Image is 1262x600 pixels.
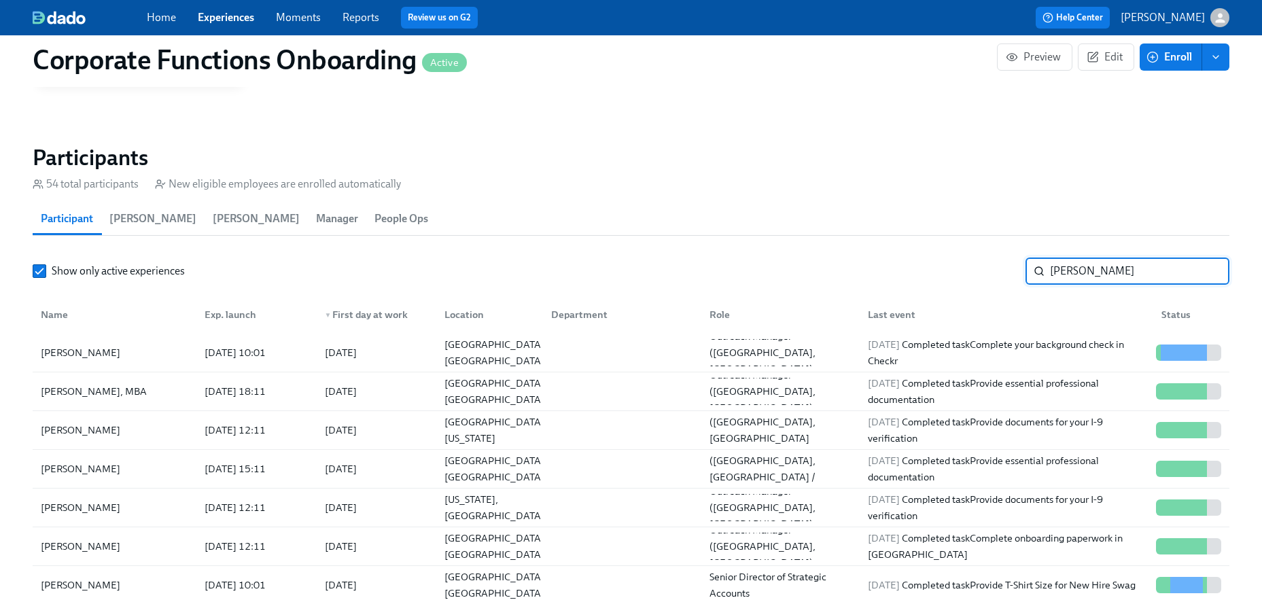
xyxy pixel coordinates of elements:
[401,7,478,29] button: Review us on G2
[1140,43,1202,71] button: Enroll
[704,398,857,463] div: Outreach Manager ([GEOGRAPHIC_DATA], [GEOGRAPHIC_DATA][US_STATE])
[147,11,176,24] a: Home
[704,483,857,532] div: Outreach Manager ([GEOGRAPHIC_DATA], [GEOGRAPHIC_DATA])
[325,422,357,438] div: [DATE]
[422,58,467,68] span: Active
[325,499,357,516] div: [DATE]
[33,411,1229,450] div: [PERSON_NAME][DATE] 12:11[DATE][GEOGRAPHIC_DATA], [US_STATE]Outreach Manager ([GEOGRAPHIC_DATA], ...
[316,209,358,228] span: Manager
[439,530,553,563] div: [GEOGRAPHIC_DATA], [GEOGRAPHIC_DATA]
[1078,43,1134,71] button: Edit
[546,306,699,323] div: Department
[868,579,900,591] span: [DATE]
[439,375,553,408] div: [GEOGRAPHIC_DATA], [GEOGRAPHIC_DATA]
[1121,8,1229,27] button: [PERSON_NAME]
[862,453,1151,485] div: Completed task Provide essential professional documentation
[325,312,332,319] span: ▼
[868,455,900,467] span: [DATE]
[868,532,900,544] span: [DATE]
[314,301,434,328] div: ▼First day at work
[35,383,194,400] div: [PERSON_NAME], MBA
[109,209,196,228] span: [PERSON_NAME]
[276,11,321,24] a: Moments
[1121,10,1205,25] p: [PERSON_NAME]
[325,538,357,554] div: [DATE]
[868,416,900,428] span: [DATE]
[155,177,401,192] div: New eligible employees are enrolled automatically
[213,209,300,228] span: [PERSON_NAME]
[374,209,428,228] span: People Ops
[439,306,540,323] div: Location
[33,450,1229,489] div: [PERSON_NAME][DATE] 15:11[DATE][GEOGRAPHIC_DATA], [GEOGRAPHIC_DATA]Outreach Manager ([GEOGRAPHIC_...
[199,499,314,516] div: [DATE] 12:11
[1202,43,1229,71] button: enroll
[862,306,1151,323] div: Last event
[35,499,194,516] div: [PERSON_NAME]
[199,345,314,361] div: [DATE] 10:01
[862,414,1151,446] div: Completed task Provide documents for your I-9 verification
[33,11,147,24] a: dado
[862,375,1151,408] div: Completed task Provide essential professional documentation
[704,367,857,416] div: Outreach Manager ([GEOGRAPHIC_DATA], [GEOGRAPHIC_DATA])
[325,577,357,593] div: [DATE]
[862,530,1151,563] div: Completed task Complete onboarding paperwork in [GEOGRAPHIC_DATA]
[319,306,434,323] div: First day at work
[439,491,550,524] div: [US_STATE], [GEOGRAPHIC_DATA]
[33,43,467,76] h1: Corporate Functions Onboarding
[33,11,86,24] img: dado
[33,144,1229,171] h2: Participants
[862,336,1151,369] div: Completed task Complete your background check in Checkr
[35,422,194,438] div: [PERSON_NAME]
[325,383,357,400] div: [DATE]
[699,301,857,328] div: Role
[704,522,857,571] div: Outreach Manager ([GEOGRAPHIC_DATA], [GEOGRAPHIC_DATA])
[857,301,1151,328] div: Last event
[199,306,314,323] div: Exp. launch
[33,177,139,192] div: 54 total participants
[997,43,1072,71] button: Preview
[1149,50,1192,64] span: Enroll
[540,301,699,328] div: Department
[862,577,1151,593] div: Completed task Provide T-Shirt Size for New Hire Swag
[199,577,314,593] div: [DATE] 10:01
[439,414,553,446] div: [GEOGRAPHIC_DATA], [US_STATE]
[1050,258,1229,285] input: Search by name
[1151,301,1227,328] div: Status
[439,453,553,485] div: [GEOGRAPHIC_DATA], [GEOGRAPHIC_DATA]
[1042,11,1103,24] span: Help Center
[868,377,900,389] span: [DATE]
[199,538,314,554] div: [DATE] 12:11
[33,527,1229,566] div: [PERSON_NAME][DATE] 12:11[DATE][GEOGRAPHIC_DATA], [GEOGRAPHIC_DATA]Outreach Manager ([GEOGRAPHIC_...
[1009,50,1061,64] span: Preview
[33,334,1229,372] div: [PERSON_NAME][DATE] 10:01[DATE][GEOGRAPHIC_DATA], [GEOGRAPHIC_DATA]Outreach Manager ([GEOGRAPHIC_...
[35,345,194,361] div: [PERSON_NAME]
[199,422,314,438] div: [DATE] 12:11
[199,383,314,400] div: [DATE] 18:11
[868,338,900,351] span: [DATE]
[862,491,1151,524] div: Completed task Provide documents for your I-9 verification
[704,306,857,323] div: Role
[41,209,93,228] span: Participant
[35,461,194,477] div: [PERSON_NAME]
[1036,7,1110,29] button: Help Center
[434,301,540,328] div: Location
[704,436,857,501] div: Outreach Manager ([GEOGRAPHIC_DATA], [GEOGRAPHIC_DATA] / [GEOGRAPHIC_DATA])
[325,345,357,361] div: [DATE]
[35,306,194,323] div: Name
[1156,306,1227,323] div: Status
[194,301,314,328] div: Exp. launch
[343,11,379,24] a: Reports
[868,493,900,506] span: [DATE]
[198,11,254,24] a: Experiences
[408,11,471,24] a: Review us on G2
[199,461,314,477] div: [DATE] 15:11
[325,461,357,477] div: [DATE]
[35,538,194,554] div: [PERSON_NAME]
[1089,50,1123,64] span: Edit
[35,577,194,593] div: [PERSON_NAME]
[439,336,553,369] div: [GEOGRAPHIC_DATA], [GEOGRAPHIC_DATA]
[52,264,185,279] span: Show only active experiences
[33,489,1229,527] div: [PERSON_NAME][DATE] 12:11[DATE][US_STATE], [GEOGRAPHIC_DATA]Outreach Manager ([GEOGRAPHIC_DATA], ...
[35,301,194,328] div: Name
